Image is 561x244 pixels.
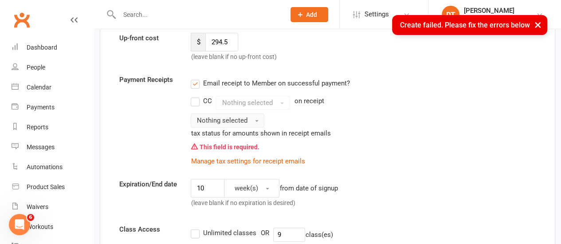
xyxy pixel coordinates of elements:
label: Payment Receipts [113,74,184,85]
input: Search... [117,8,279,21]
div: Workouts [27,223,53,230]
div: Unlimited classes [203,228,256,237]
button: Nothing selected [191,113,264,128]
button: week(s) [224,179,279,198]
a: Calendar [12,77,94,97]
label: Expiration/End date [113,179,184,190]
div: Coastal Basketball [464,15,515,23]
div: Calendar [27,84,51,91]
label: Email receipt to Member on successful payment? [191,78,349,89]
div: This field is required. [191,139,392,155]
div: Messages [27,143,55,151]
div: class(es) [273,228,333,242]
a: Waivers [12,197,94,217]
span: Nothing selected [196,116,247,124]
div: Create failed. Please fix the errors below [392,15,547,35]
div: Payments [27,104,55,111]
span: 6 [27,214,34,221]
a: Clubworx [11,9,33,31]
a: Manage tax settings for receipt emails [191,157,305,165]
div: Product Sales [27,183,65,190]
label: Class Access [113,224,184,235]
a: Dashboard [12,38,94,58]
a: Payments [12,97,94,117]
button: Add [290,7,328,22]
div: on receipt [294,96,324,106]
span: week(s) [234,184,258,192]
div: Waivers [27,203,48,210]
a: People [12,58,94,77]
button: × [530,15,546,34]
span: Add [306,11,317,18]
label: Up-front cost [113,33,184,43]
div: [PERSON_NAME] [464,7,515,15]
a: Product Sales [12,177,94,197]
div: Automations [27,163,63,170]
a: Reports [12,117,94,137]
span: Settings [365,4,389,24]
span: $ [191,33,205,51]
div: CC [203,96,212,105]
a: Automations [12,157,94,177]
div: Reports [27,124,48,131]
iframe: Intercom live chat [9,214,30,235]
div: OR [260,228,269,238]
div: from date of signup [279,183,337,194]
a: Workouts [12,217,94,237]
div: tax status for amounts shown in receipt emails [191,128,330,139]
div: DT [442,6,459,23]
div: People [27,64,45,71]
a: Messages [12,137,94,157]
span: (leave blank if no expiration is desired) [191,199,295,206]
div: Dashboard [27,44,57,51]
span: (leave blank if no up-front cost) [191,53,276,60]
